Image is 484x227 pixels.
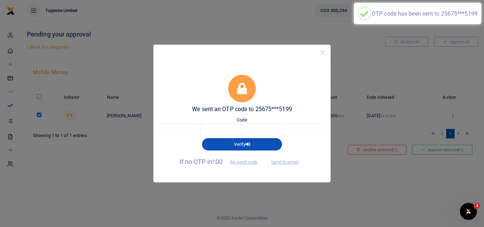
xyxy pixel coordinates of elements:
button: Close [317,47,328,58]
label: Code [237,117,247,124]
span: 1 [474,203,480,209]
div: OTP code has been sent to 25675***5199 [372,10,478,17]
button: Verify [202,138,282,150]
span: !:00 [212,158,223,165]
h5: We sent an OTP code to 25675***5199 [159,106,325,113]
span: If no OTP in [180,158,264,165]
iframe: Intercom live chat [460,203,477,220]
